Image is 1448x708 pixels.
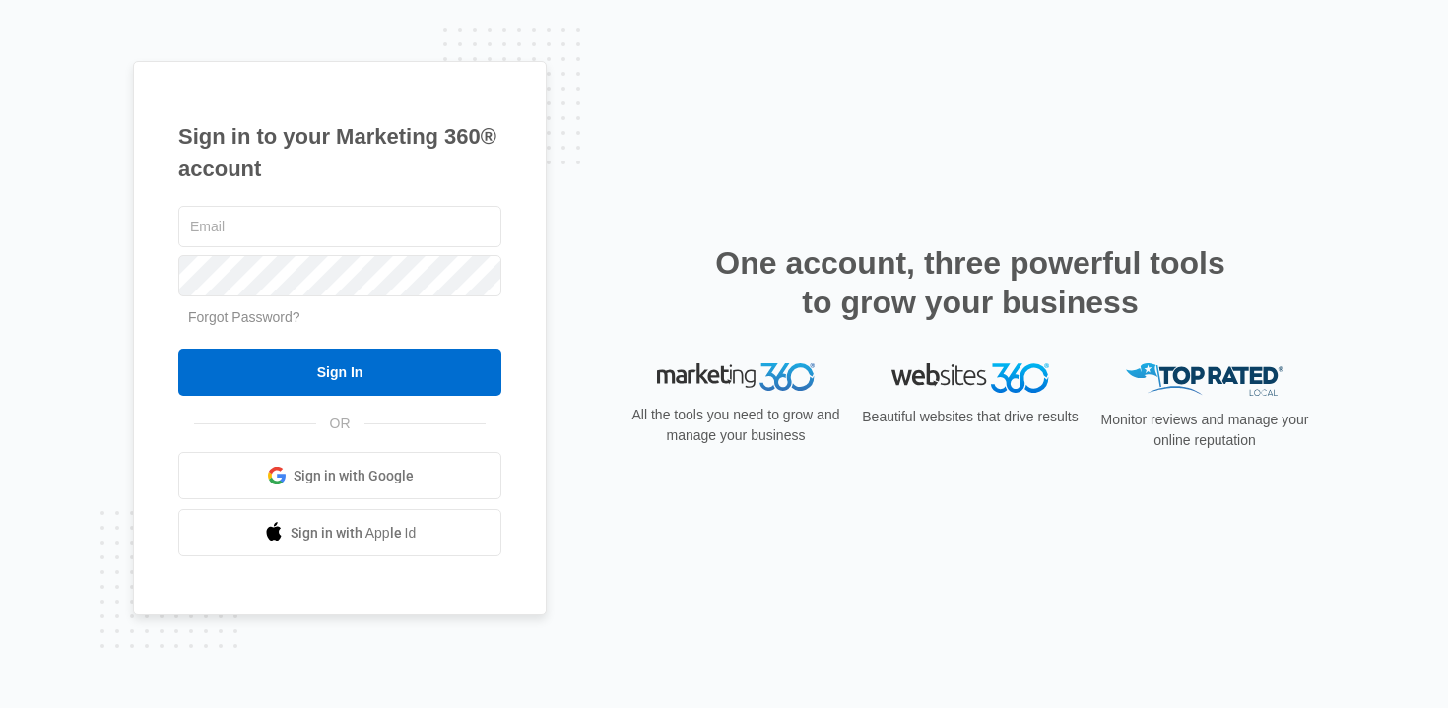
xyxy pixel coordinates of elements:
[625,405,846,446] p: All the tools you need to grow and manage your business
[178,509,501,556] a: Sign in with Apple Id
[188,309,300,325] a: Forgot Password?
[709,243,1231,322] h2: One account, three powerful tools to grow your business
[657,363,815,391] img: Marketing 360
[294,466,414,486] span: Sign in with Google
[316,414,364,434] span: OR
[1126,363,1283,396] img: Top Rated Local
[1094,410,1315,451] p: Monitor reviews and manage your online reputation
[178,120,501,185] h1: Sign in to your Marketing 360® account
[178,206,501,247] input: Email
[291,523,417,544] span: Sign in with Apple Id
[178,452,501,499] a: Sign in with Google
[860,407,1081,427] p: Beautiful websites that drive results
[891,363,1049,392] img: Websites 360
[178,349,501,396] input: Sign In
